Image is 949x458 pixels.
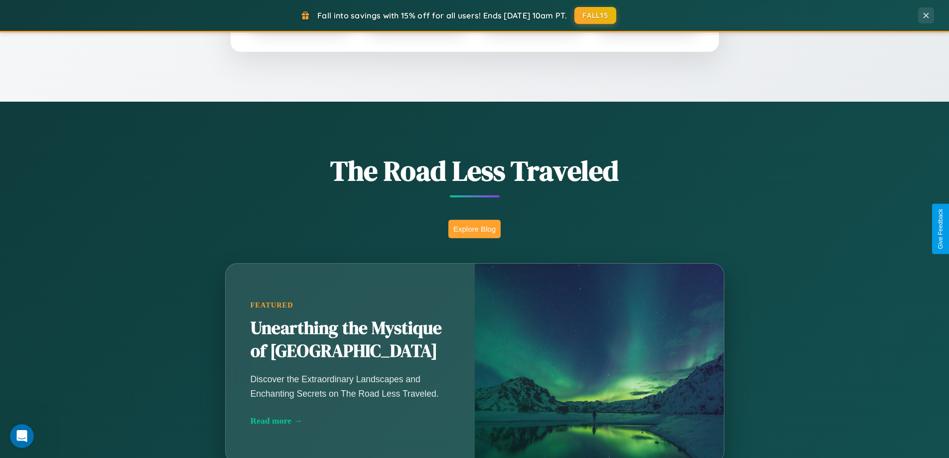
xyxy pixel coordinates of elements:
div: Read more → [251,416,450,426]
p: Discover the Extraordinary Landscapes and Enchanting Secrets on The Road Less Traveled. [251,372,450,400]
h1: The Road Less Traveled [176,152,774,190]
div: Give Feedback [937,209,944,249]
div: Featured [251,301,450,309]
span: Fall into savings with 15% off for all users! Ends [DATE] 10am PT. [317,10,567,20]
button: Explore Blog [448,220,501,238]
iframe: Intercom live chat [10,424,34,448]
button: FALL15 [574,7,616,24]
h2: Unearthing the Mystique of [GEOGRAPHIC_DATA] [251,317,450,363]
